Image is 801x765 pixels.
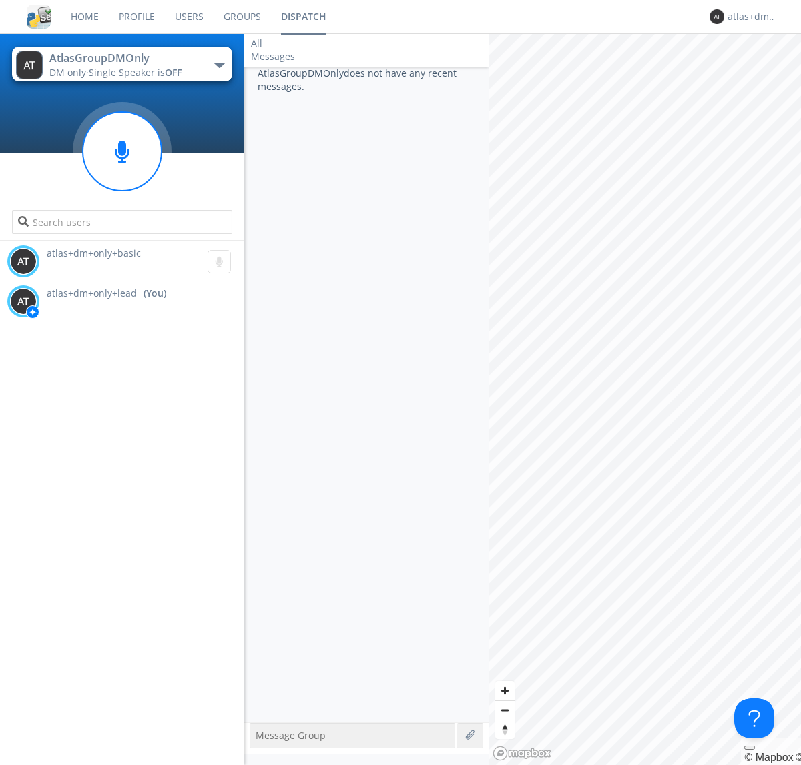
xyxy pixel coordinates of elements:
span: atlas+dm+only+lead [47,287,137,300]
img: cddb5a64eb264b2086981ab96f4c1ba7 [27,5,51,29]
img: 373638.png [710,9,724,24]
img: 373638.png [16,51,43,79]
span: OFF [165,66,182,79]
div: DM only · [49,66,200,79]
div: atlas+dm+only+lead [728,10,778,23]
button: Zoom out [495,700,515,720]
button: Toggle attribution [744,746,755,750]
a: Mapbox [744,752,793,763]
div: (You) [144,287,166,300]
div: AtlasGroupDMOnly [49,51,200,66]
span: atlas+dm+only+basic [47,247,141,259]
div: AtlasGroupDMOnly does not have any recent messages. [244,67,489,722]
iframe: Toggle Customer Support [734,698,774,738]
img: 373638.png [10,288,37,315]
img: caret-down-sm.svg [316,49,322,52]
img: 373638.png [10,248,37,275]
img: Translation enabled [209,116,232,139]
div: All Messages [251,37,304,63]
button: AtlasGroupDMOnlyDM only·Single Speaker isOFF [12,47,232,81]
span: Single Speaker is [89,66,182,79]
button: Zoom in [495,681,515,700]
input: Search users [12,210,232,234]
span: Reset bearing to north [495,720,515,739]
button: Reset bearing to north [495,720,515,739]
a: Mapbox logo [493,746,551,761]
